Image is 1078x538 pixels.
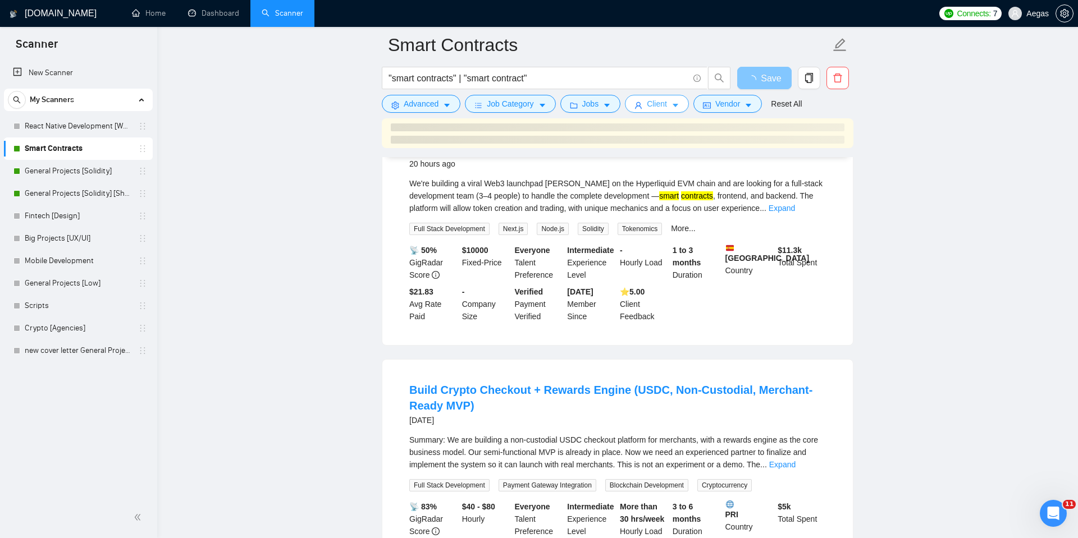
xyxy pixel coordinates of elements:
[582,98,599,110] span: Jobs
[565,244,618,281] div: Experience Level
[262,8,303,18] a: searchScanner
[1056,9,1073,18] span: setting
[760,460,767,469] span: ...
[833,38,847,52] span: edit
[620,287,645,296] b: ⭐️ 5.00
[560,95,621,113] button: folderJobscaret-down
[618,500,670,537] div: Hourly Load
[134,512,145,523] span: double-left
[409,246,437,255] b: 📡 50%
[138,167,147,176] span: holder
[827,73,848,83] span: delete
[25,115,131,137] a: React Native Development [Web3]
[138,279,147,288] span: holder
[188,8,239,18] a: dashboardDashboard
[725,500,774,519] b: PRI
[769,460,796,469] a: Expand
[778,246,802,255] b: $ 11.3k
[670,500,723,537] div: Duration
[538,101,546,109] span: caret-down
[25,250,131,272] a: Mobile Development
[409,413,826,427] div: [DATE]
[407,286,460,323] div: Avg Rate Paid
[462,246,488,255] b: $ 10000
[681,191,713,200] mark: contracts
[513,500,565,537] div: Talent Preference
[515,502,550,511] b: Everyone
[693,75,701,82] span: info-circle
[25,295,131,317] a: Scripts
[725,244,810,263] b: [GEOGRAPHIC_DATA]
[10,5,17,23] img: logo
[775,244,828,281] div: Total Spent
[499,223,528,235] span: Next.js
[709,73,730,83] span: search
[826,67,849,89] button: delete
[673,246,701,267] b: 1 to 3 months
[460,244,513,281] div: Fixed-Price
[138,324,147,333] span: holder
[138,122,147,131] span: holder
[4,62,153,84] li: New Scanner
[771,98,802,110] a: Reset All
[138,256,147,265] span: holder
[25,339,131,362] a: new cover letter General Projects [Solidity]
[409,434,826,471] div: Summary: We are building a non-custodial USDC checkout platform for merchants, with a rewards eng...
[620,502,664,523] b: More than 30 hrs/week
[634,101,642,109] span: user
[13,62,144,84] a: New Scanner
[760,204,766,213] span: ...
[388,31,830,59] input: Scanner name...
[25,160,131,182] a: General Projects [Solidity]
[605,479,688,491] span: Blockchain Development
[25,182,131,205] a: General Projects [Solidity] [Short]
[618,286,670,323] div: Client Feedback
[1063,500,1076,509] span: 11
[715,98,740,110] span: Vendor
[726,244,734,252] img: 🇪🇸
[25,272,131,295] a: General Projects [Low]
[30,89,74,111] span: My Scanners
[744,101,752,109] span: caret-down
[723,244,776,281] div: Country
[25,205,131,227] a: Fintech [Design]
[1011,10,1019,17] span: user
[673,502,701,523] b: 3 to 6 months
[565,500,618,537] div: Experience Level
[1056,9,1074,18] a: setting
[138,189,147,198] span: holder
[723,500,776,537] div: Country
[404,98,438,110] span: Advanced
[1056,4,1074,22] button: setting
[513,286,565,323] div: Payment Verified
[567,502,614,511] b: Intermediate
[747,75,761,84] span: loading
[409,384,812,412] a: Build Crypto Checkout + Rewards Engine (USDC, Non-Custodial, Merchant-Ready MVP)
[409,223,490,235] span: Full Stack Development
[672,101,679,109] span: caret-down
[132,8,166,18] a: homeHome
[8,91,26,109] button: search
[769,204,795,213] a: Expand
[798,67,820,89] button: copy
[515,246,550,255] b: Everyone
[537,223,569,235] span: Node.js
[647,98,667,110] span: Client
[1040,500,1067,527] iframe: Intercom live chat
[25,137,131,160] a: Smart Contracts
[138,301,147,310] span: holder
[726,500,734,508] img: 🌐
[737,67,792,89] button: Save
[465,95,555,113] button: barsJob Categorycaret-down
[138,234,147,243] span: holder
[407,244,460,281] div: GigRadar Score
[407,500,460,537] div: GigRadar Score
[603,101,611,109] span: caret-down
[778,502,791,511] b: $ 5k
[391,101,399,109] span: setting
[565,286,618,323] div: Member Since
[474,101,482,109] span: bars
[460,500,513,537] div: Hourly
[570,101,578,109] span: folder
[462,287,465,296] b: -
